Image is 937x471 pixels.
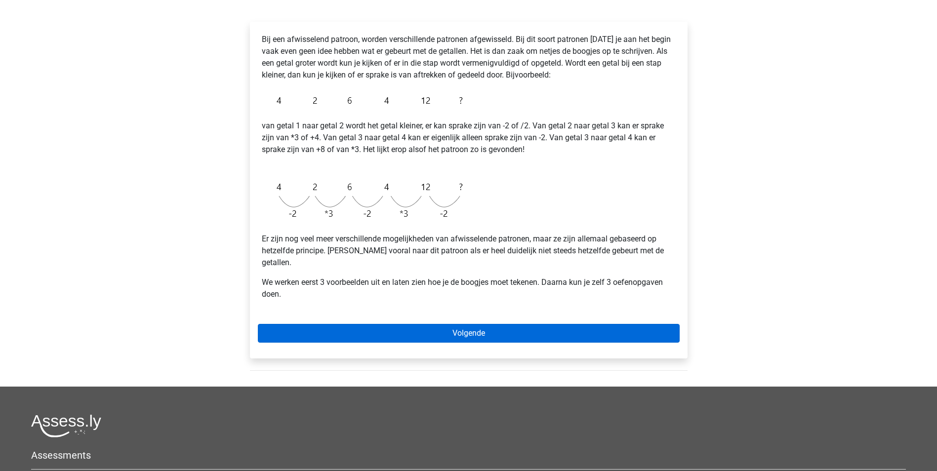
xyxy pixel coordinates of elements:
p: Bij een afwisselend patroon, worden verschillende patronen afgewisseld. Bij dit soort patronen [D... [262,34,676,81]
img: Assessly logo [31,414,101,437]
h5: Assessments [31,449,906,461]
img: Alternating_Example_intro_2.png [262,175,468,225]
p: van getal 1 naar getal 2 wordt het getal kleiner, er kan sprake zijn van -2 of /2. Van getal 2 na... [262,120,676,167]
img: Alternating_Example_intro_1.png [262,89,468,112]
p: Er zijn nog veel meer verschillende mogelijkheden van afwisselende patronen, maar ze zijn allemaa... [262,233,676,269]
p: We werken eerst 3 voorbeelden uit en laten zien hoe je de boogjes moet tekenen. Daarna kun je zel... [262,276,676,300]
a: Volgende [258,324,680,343]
